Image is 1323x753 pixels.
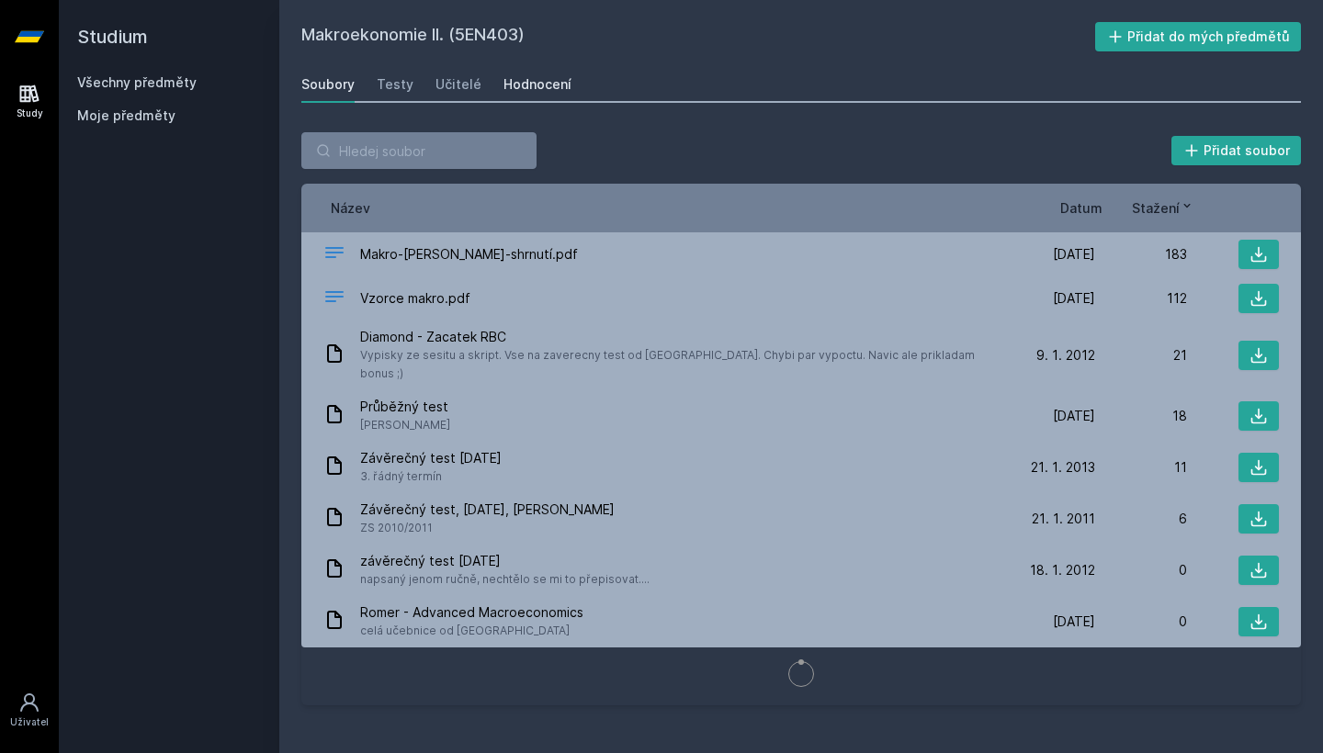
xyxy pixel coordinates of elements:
span: [PERSON_NAME] [360,416,450,434]
span: Makro-[PERSON_NAME]-shrnutí.pdf [360,245,578,264]
a: Všechny předměty [77,74,197,90]
span: 3. řádný termín [360,467,502,486]
div: PDF [323,286,345,312]
span: Závěrečný test, [DATE], [PERSON_NAME] [360,500,615,519]
div: PDF [323,242,345,268]
div: 21 [1095,346,1187,365]
input: Hledej soubor [301,132,537,169]
div: Study [17,107,43,120]
span: 21. 1. 2011 [1032,510,1095,528]
a: Testy [377,66,413,103]
span: Diamond - Zacatek RBC [360,328,996,346]
div: Uživatel [10,715,49,729]
span: ZS 2010/2011 [360,519,615,537]
div: Testy [377,75,413,94]
span: Vzorce makro.pdf [360,289,470,308]
span: [DATE] [1053,289,1095,308]
span: Vypisky ze sesitu a skript. Vse na zaverecny test od [GEOGRAPHIC_DATA]. Chybi par vypoctu. Navic ... [360,346,996,383]
button: Stažení [1132,198,1194,218]
div: 6 [1095,510,1187,528]
div: 112 [1095,289,1187,308]
span: celá učebnice od [GEOGRAPHIC_DATA] [360,622,583,640]
a: Soubory [301,66,355,103]
div: Učitelé [435,75,481,94]
div: 11 [1095,458,1187,477]
span: 18. 1. 2012 [1030,561,1095,579]
button: Přidat do mých předmětů [1095,22,1302,51]
span: Průběžný test [360,398,450,416]
a: Study [4,73,55,129]
div: 0 [1095,613,1187,631]
div: Hodnocení [503,75,571,94]
a: Hodnocení [503,66,571,103]
span: Závěrečný test [DATE] [360,449,502,467]
div: 183 [1095,245,1187,264]
span: napsaný jenom ručně, nechtělo se mi to přepisovat.... [360,570,650,589]
button: Název [331,198,370,218]
span: [DATE] [1053,407,1095,425]
span: závěrečný test [DATE] [360,552,650,570]
button: Přidat soubor [1171,136,1302,165]
span: [DATE] [1053,245,1095,264]
button: Datum [1060,198,1102,218]
div: 0 [1095,561,1187,579]
div: 18 [1095,407,1187,425]
div: Soubory [301,75,355,94]
span: [DATE] [1053,613,1095,631]
a: Učitelé [435,66,481,103]
span: 9. 1. 2012 [1036,346,1095,365]
a: Uživatel [4,682,55,738]
span: Stažení [1132,198,1180,218]
h2: Makroekonomie II. (5EN403) [301,22,1095,51]
span: 21. 1. 2013 [1031,458,1095,477]
span: Romer - Advanced Macroeconomics [360,603,583,622]
span: Moje předměty [77,107,175,125]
